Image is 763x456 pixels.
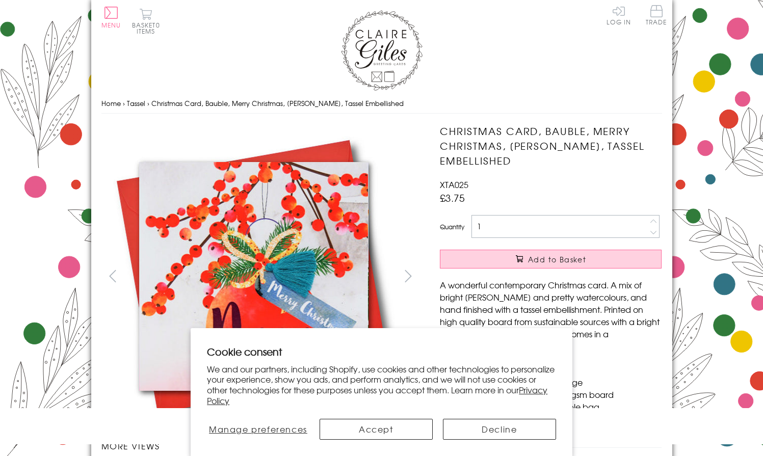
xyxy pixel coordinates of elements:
[419,124,725,430] img: Christmas Card, Bauble, Merry Christmas, Nana, Tassel Embellished
[137,20,160,36] span: 0 items
[101,7,121,28] button: Menu
[147,98,149,108] span: ›
[440,178,468,191] span: XTA025
[127,98,145,108] a: Tassel
[646,5,667,25] span: Trade
[207,419,309,440] button: Manage preferences
[646,5,667,27] a: Trade
[607,5,631,25] a: Log In
[341,10,423,91] img: Claire Giles Greetings Cards
[207,364,556,406] p: We and our partners, including Shopify, use cookies and other technologies to personalize your ex...
[440,191,465,205] span: £3.75
[151,98,404,108] span: Christmas Card, Bauble, Merry Christmas, [PERSON_NAME], Tassel Embellished
[440,250,662,269] button: Add to Basket
[207,344,556,359] h2: Cookie consent
[207,384,547,407] a: Privacy Policy
[123,98,125,108] span: ›
[101,440,420,452] h3: More views
[528,254,586,264] span: Add to Basket
[443,419,556,440] button: Decline
[101,93,662,114] nav: breadcrumbs
[132,8,160,34] button: Basket0 items
[440,124,662,168] h1: Christmas Card, Bauble, Merry Christmas, [PERSON_NAME], Tassel Embellished
[397,264,419,287] button: next
[101,264,124,287] button: prev
[440,279,662,352] p: A wonderful contemporary Christmas card. A mix of bright [PERSON_NAME] and pretty watercolours, a...
[101,124,407,429] img: Christmas Card, Bauble, Merry Christmas, Nana, Tassel Embellished
[320,419,433,440] button: Accept
[209,423,307,435] span: Manage preferences
[101,20,121,30] span: Menu
[440,222,464,231] label: Quantity
[101,98,121,108] a: Home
